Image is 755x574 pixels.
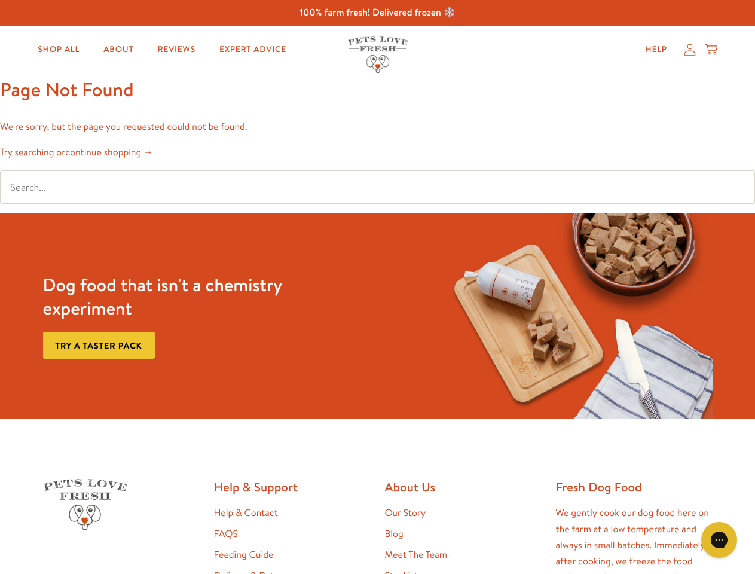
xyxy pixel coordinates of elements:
a: Feeding Guide [214,548,274,561]
a: Meet The Team [385,548,447,561]
img: Pets Love Fresh [43,479,127,530]
h3: Dog food that isn't a chemistry experiment [43,273,316,320]
a: Try a taster pack [43,332,155,359]
a: About [94,38,143,62]
a: Blog [385,527,404,541]
a: continue shopping → [65,146,153,159]
a: Help [635,38,677,62]
a: FAQS [214,527,238,541]
img: Fussy [439,213,712,419]
a: Shop All [28,38,89,62]
h2: Help & Support [214,479,371,495]
h2: About Us [385,479,542,495]
img: Pets Love Fresh [348,36,408,73]
h2: Fresh Dog Food [556,479,713,495]
a: Our Story [385,506,426,520]
a: Reviews [148,38,204,62]
a: Expert Advice [210,38,296,62]
a: Help & Contact [214,506,278,520]
iframe: Gorgias live chat messenger [695,518,743,562]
